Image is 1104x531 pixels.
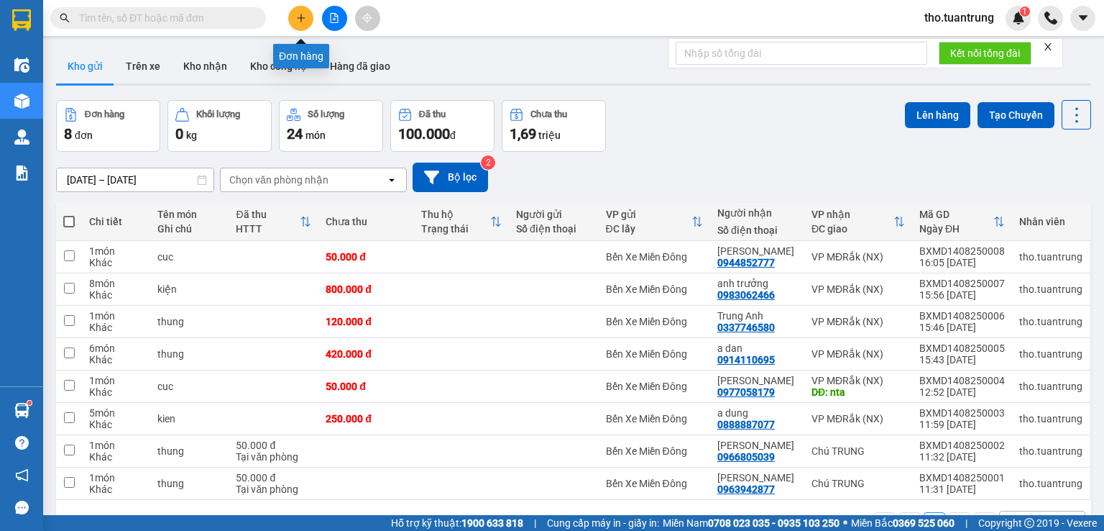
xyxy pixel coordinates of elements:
div: Chưa thu [326,216,406,227]
span: plus [296,13,306,23]
span: close [1043,42,1053,52]
button: Trên xe [114,49,172,83]
div: 250.000 đ [326,413,406,425]
span: Hỗ trợ kỹ thuật: [391,515,523,531]
div: 0963942877 [717,484,775,495]
div: Số điện thoại [717,224,797,236]
div: tho.tuantrung [1019,251,1082,263]
div: 11:32 [DATE] [919,451,1005,463]
div: DĐ: nta [811,386,905,398]
div: trương hưởng [717,440,797,451]
button: Kết nối tổng đài [939,42,1031,65]
img: warehouse-icon [14,130,29,145]
div: 0966805039 [717,451,775,463]
div: VP MĐRắk (NX) [811,316,905,327]
span: copyright [1024,518,1034,528]
div: Ngày ĐH [919,223,993,235]
span: món [305,130,326,141]
div: VP MĐRắk (NX) [811,413,905,425]
div: 50.000 đ [236,440,311,451]
div: 6 món [89,342,143,354]
div: 0944852777 [717,257,775,268]
div: BXMD1408250004 [919,375,1005,386]
sup: 1 [1020,6,1030,17]
th: Toggle SortBy [599,203,710,241]
strong: 0369 525 060 [893,517,954,529]
div: cuc [157,251,221,263]
div: 12:52 [DATE] [919,386,1005,398]
div: tho.tuantrung [1019,316,1082,327]
div: Trạng thái [421,223,490,235]
div: 50.000 đ [326,381,406,392]
div: Trung Anh [717,310,797,322]
span: message [15,501,29,514]
div: 0977058179 [717,386,775,398]
div: anh trưởng [717,278,797,289]
div: 0983062466 [717,289,775,301]
button: file-add [322,6,347,31]
span: Nhận: [137,14,172,29]
span: notification [15,468,29,482]
div: kiện [157,283,221,295]
strong: 1900 633 818 [461,517,523,529]
div: BXMD1408250006 [919,310,1005,322]
button: Bộ lọc [413,163,488,192]
div: Đơn hàng [273,44,329,68]
div: 11:59 [DATE] [919,419,1005,430]
div: 0944852777 [137,64,253,84]
div: Ghi chú [157,223,221,235]
div: Chi tiết [89,216,143,227]
div: 1 món [89,245,143,257]
button: Lên hàng [905,102,970,128]
div: Bến Xe Miền Đông [606,445,703,457]
th: Toggle SortBy [912,203,1012,241]
sup: 1 [27,401,32,405]
div: a dung [717,407,797,419]
button: aim [355,6,380,31]
div: a dan [717,342,797,354]
div: Bến Xe Miền Đông [606,316,703,327]
span: 0 [175,125,183,142]
div: VP MĐRắk (NX) [811,348,905,360]
div: 0337746580 [717,322,775,333]
div: VP MĐRắk (NX) [811,375,905,386]
button: Hàng đã giao [318,49,402,83]
img: warehouse-icon [14,58,29,73]
input: Select a date range. [57,168,213,191]
button: caret-down [1070,6,1095,31]
div: BXMD1408250003 [919,407,1005,419]
div: VP nhận [811,209,893,220]
div: Tại văn phòng [236,484,311,495]
div: Bến Xe Miền Đông [12,12,127,47]
span: 8 [64,125,72,142]
span: question-circle [15,436,29,450]
button: Kho gửi [56,49,114,83]
div: 15:43 [DATE] [919,354,1005,366]
div: Bến Xe Miền Đông [606,478,703,489]
div: Bến Xe Miền Đông [606,413,703,425]
div: Khác [89,484,143,495]
span: 100.000 [398,125,450,142]
button: plus [288,6,313,31]
div: thung [157,445,221,457]
input: Nhập số tổng đài [676,42,927,65]
div: 120.000 đ [326,316,406,327]
span: aim [362,13,372,23]
div: Khối lượng [196,109,240,119]
span: đơn [75,130,93,141]
div: 15:46 [DATE] [919,322,1005,333]
div: 800.000 đ [326,283,406,295]
div: Khác [89,419,143,430]
div: hong phuong [717,375,797,386]
input: Tìm tên, số ĐT hoặc mã đơn [79,10,249,26]
div: BXMD1408250005 [919,342,1005,354]
div: Bến Xe Miền Đông [606,283,703,295]
sup: 2 [481,155,495,170]
span: Miền Nam [663,515,839,531]
div: 8 món [89,278,143,289]
div: 420.000 đ [326,348,406,360]
button: Kho nhận [172,49,239,83]
button: Tạo Chuyến [977,102,1054,128]
span: kg [186,130,197,141]
div: Tên món [157,209,221,220]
